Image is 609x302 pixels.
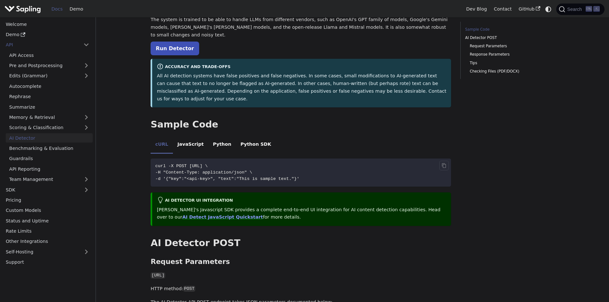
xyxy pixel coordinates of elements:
button: Switch between dark and light mode (currently system mode) [544,4,553,14]
span: -H "Content-Type: application/json" \ [155,170,252,175]
a: Benchmarking & Evaluation [6,144,93,153]
li: Python SDK [236,136,276,154]
span: -d '{"key":"<api-key>", "text":"This is sample text."}' [155,176,300,181]
a: Sapling.ai [4,4,43,14]
a: Response Parameters [470,51,550,58]
a: Run Detector [151,42,199,55]
li: JavaScript [173,136,208,154]
a: Custom Models [2,206,93,215]
div: Accuracy and Trade-offs [157,63,447,71]
a: Scoring & Classification [6,123,93,132]
a: Demo [66,4,87,14]
p: All AI detection systems have false positives and false negatives. In some cases, small modificat... [157,72,447,103]
a: AI Detector [6,133,93,143]
li: Python [208,136,236,154]
a: API Access [6,50,93,60]
button: Expand sidebar category 'SDK' [80,185,93,194]
li: cURL [151,136,173,154]
p: [PERSON_NAME]'s Javascript SDK provides a complete end-to-end UI integration for AI content detec... [157,206,447,221]
img: Sapling.ai [4,4,41,14]
a: Team Management [6,175,93,184]
p: HTTP method: [151,285,451,293]
h3: Request Parameters [151,258,451,266]
a: AI Detector POST [465,35,552,41]
a: Support [2,258,93,267]
a: Pre and Postprocessing [6,61,93,70]
a: Rephrase [6,92,93,101]
a: Docs [48,4,66,14]
a: AI Detect JavaScript Quickstart [182,214,263,220]
a: GitHub [515,4,543,14]
a: Sample Code [465,27,552,33]
a: Request Parameters [470,43,550,49]
button: Collapse sidebar category 'API' [80,40,93,50]
span: Search [565,7,586,12]
div: AI Detector UI integration [157,197,447,205]
a: Memory & Retrieval [6,113,93,122]
a: Summarize [6,102,93,112]
a: Guardrails [6,154,93,163]
code: [URL] [151,272,165,279]
button: Search (Ctrl+K) [556,4,604,15]
a: Status and Uptime [2,216,93,225]
a: Edits (Grammar) [6,71,93,81]
h2: Sample Code [151,119,451,130]
a: Self-Hosting [2,247,93,256]
code: POST [183,286,195,292]
a: API Reporting [6,164,93,174]
a: Demo [2,30,93,39]
a: Dev Blog [463,4,490,14]
h2: AI Detector POST [151,237,451,249]
a: Contact [490,4,515,14]
kbd: K [593,6,600,12]
p: The system is trained to be able to handle LLMs from different vendors, such as OpenAI's GPT fami... [151,16,451,39]
a: Checking Files (PDF/DOCX) [470,68,550,74]
a: Autocomplete [6,81,93,91]
a: Other Integrations [2,237,93,246]
a: Rate Limits [2,227,93,236]
span: curl -X POST [URL] \ [155,164,208,168]
button: Copy code to clipboard [439,161,449,170]
a: Tips [470,60,550,66]
a: Welcome [2,19,93,29]
a: API [2,40,80,50]
a: SDK [2,185,80,194]
a: Pricing [2,196,93,205]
